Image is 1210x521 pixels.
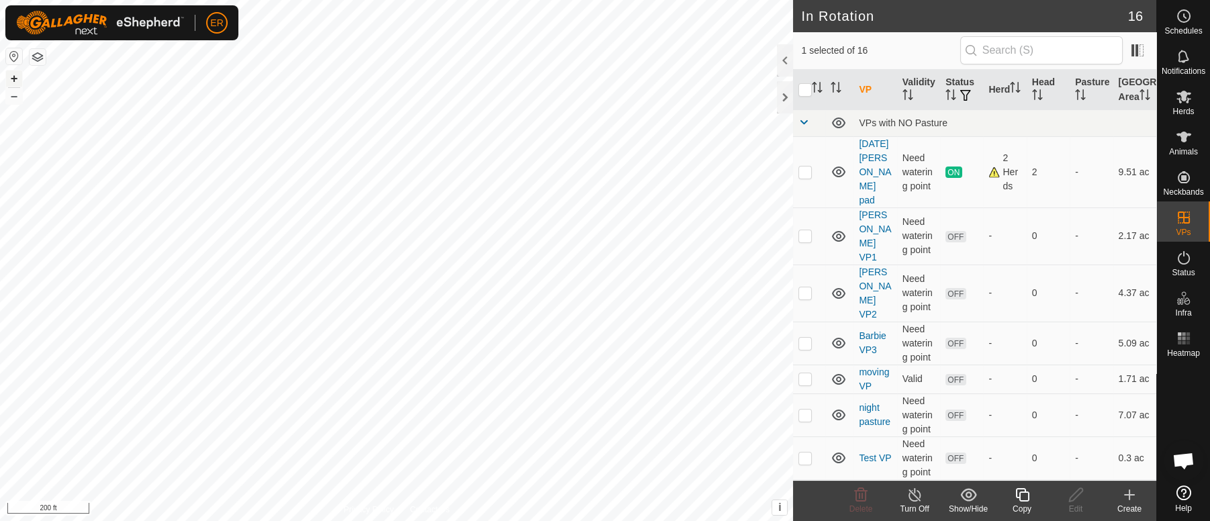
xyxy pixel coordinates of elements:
td: - [1070,436,1113,479]
div: - [988,229,1021,243]
td: - [1070,207,1113,265]
span: i [778,502,781,513]
p-sorticon: Activate to sort [831,84,841,95]
p-sorticon: Activate to sort [945,91,956,102]
button: – [6,88,22,104]
th: VP [853,70,896,110]
th: Pasture [1070,70,1113,110]
th: Herd [983,70,1026,110]
button: Map Layers [30,49,46,65]
th: [GEOGRAPHIC_DATA] Area [1113,70,1156,110]
span: Herds [1172,107,1194,115]
td: Need watering point [897,136,940,207]
td: Need watering point [897,436,940,479]
div: - [988,451,1021,465]
span: OFF [945,374,966,385]
div: - [988,336,1021,350]
button: Reset Map [6,48,22,64]
img: Gallagher Logo [16,11,184,35]
p-sorticon: Activate to sort [812,84,823,95]
a: Help [1157,480,1210,518]
a: Privacy Policy [344,504,394,516]
a: [DATE] [PERSON_NAME] pad [859,138,891,205]
span: Infra [1175,309,1191,317]
span: OFF [945,410,966,421]
td: 1.71 ac [1113,365,1156,393]
span: Help [1175,504,1192,512]
span: OFF [945,288,966,299]
td: Valid [897,365,940,393]
div: Show/Hide [941,503,995,515]
p-sorticon: Activate to sort [1010,84,1021,95]
span: 16 [1128,6,1143,26]
td: 0 [1027,207,1070,265]
a: [PERSON_NAME] VP2 [859,267,891,320]
p-sorticon: Activate to sort [1139,91,1150,102]
td: 9.51 ac [1113,136,1156,207]
td: 0 [1027,436,1070,479]
div: VPs with NO Pasture [859,117,1151,128]
td: 0 [1027,265,1070,322]
td: Need watering point [897,265,940,322]
th: Validity [897,70,940,110]
span: ON [945,167,962,178]
div: - [988,286,1021,300]
p-sorticon: Activate to sort [1075,91,1086,102]
div: Open chat [1164,440,1204,481]
div: Copy [995,503,1049,515]
td: 0 [1027,322,1070,365]
a: [PERSON_NAME] VP1 [859,209,891,263]
td: 2.17 ac [1113,207,1156,265]
td: 0.3 ac [1113,436,1156,479]
td: 5.09 ac [1113,322,1156,365]
div: Create [1103,503,1156,515]
span: Neckbands [1163,188,1203,196]
td: 2 [1027,136,1070,207]
span: OFF [945,231,966,242]
td: 7.07 ac [1113,393,1156,436]
span: OFF [945,338,966,349]
a: BarbieVP3 [859,330,886,355]
div: Turn Off [888,503,941,515]
span: OFF [945,453,966,464]
th: Status [940,70,983,110]
a: moving VP [859,367,889,391]
h2: In Rotation [801,8,1127,24]
span: Animals [1169,148,1198,156]
p-sorticon: Activate to sort [1032,91,1043,102]
div: - [988,372,1021,386]
td: 0 [1027,365,1070,393]
a: night pasture [859,402,890,427]
th: Head [1027,70,1070,110]
td: - [1070,322,1113,365]
a: Test VP [859,453,891,463]
span: 1 selected of 16 [801,44,960,58]
span: ER [210,16,223,30]
span: Heatmap [1167,349,1200,357]
p-sorticon: Activate to sort [902,91,913,102]
button: i [772,500,787,515]
a: Contact Us [410,504,449,516]
div: 2 Herds [988,151,1021,193]
td: 4.37 ac [1113,265,1156,322]
td: - [1070,393,1113,436]
span: Schedules [1164,27,1202,35]
span: Notifications [1162,67,1205,75]
td: - [1070,136,1113,207]
span: VPs [1176,228,1191,236]
td: - [1070,265,1113,322]
span: Delete [849,504,873,514]
input: Search (S) [960,36,1123,64]
td: 0 [1027,393,1070,436]
td: Need watering point [897,207,940,265]
td: Need watering point [897,322,940,365]
td: Need watering point [897,393,940,436]
button: + [6,70,22,87]
div: - [988,408,1021,422]
td: - [1070,365,1113,393]
div: Edit [1049,503,1103,515]
span: Status [1172,269,1195,277]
